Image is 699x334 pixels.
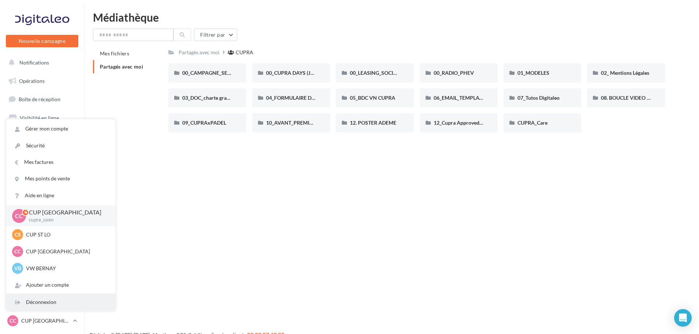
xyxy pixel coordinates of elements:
[26,231,106,238] p: CUP ST LO
[6,294,115,311] div: Déconnexion
[182,120,226,126] span: 09_CUPRAxPADEL
[350,120,396,126] span: 12. POSTER ADEME
[21,317,70,324] p: CUP [GEOGRAPHIC_DATA]
[14,265,21,272] span: VB
[4,129,80,144] a: Campagnes
[601,95,698,101] span: 08. BOUCLE VIDEO ECRAN SHOWROOM
[6,137,115,154] a: Sécurité
[4,55,77,70] button: Notifications
[20,115,59,121] span: Visibilité en ligne
[434,70,474,76] span: 00_RADIO_PHEV
[182,70,251,76] span: 00_CAMPAGNE_SEPTEMBRE
[266,120,386,126] span: 10_AVANT_PREMIÈRES_CUPRA (VENTES PRIVEES)
[26,248,106,255] p: CUP [GEOGRAPHIC_DATA]
[601,70,649,76] span: 02_ Mentions Légales
[517,70,549,76] span: 01_MODELES
[434,95,519,101] span: 06_EMAIL_TEMPLATE HTML CUPRA
[517,120,547,126] span: CUPRA_Care
[14,248,21,255] span: CC
[266,70,319,76] span: 00_CUPRA DAYS (JPO)
[100,50,129,56] span: Mes fichiers
[182,95,278,101] span: 03_DOC_charte graphique et GUIDELINES
[4,91,80,107] a: Boîte de réception
[4,165,80,180] a: Médiathèque
[4,73,80,89] a: Opérations
[6,314,78,328] a: CC CUP [GEOGRAPHIC_DATA]
[15,231,21,238] span: CS
[93,12,690,23] div: Médiathèque
[350,95,395,101] span: 05_BDC VN CUPRA
[19,96,60,102] span: Boîte de réception
[29,208,104,217] p: CUP [GEOGRAPHIC_DATA]
[434,120,542,126] span: 12_Cupra Approved_OCCASIONS_GARANTIES
[6,187,115,204] a: Aide en ligne
[6,170,115,187] a: Mes points de vente
[6,154,115,170] a: Mes factures
[4,147,80,162] a: Contacts
[266,95,375,101] span: 04_FORMULAIRE DES DEMANDES CRÉATIVES
[4,201,80,223] a: PLV et print personnalisable
[29,217,104,223] p: cupra_caen
[4,110,80,126] a: Visibilité en ligne
[10,317,16,324] span: CC
[6,35,78,47] button: Nouvelle campagne
[15,212,23,220] span: CC
[19,78,45,84] span: Opérations
[4,226,80,247] a: Campagnes DataOnDemand
[517,95,560,101] span: 07_Tutos Digitaleo
[350,70,431,76] span: 00_LEASING_SOCIAL_ÉLECTRIQUE
[6,121,115,137] a: Gérer mon compte
[19,59,49,66] span: Notifications
[6,277,115,293] div: Ajouter un compte
[179,49,220,56] div: Partagés avec moi
[194,29,237,41] button: Filtrer par
[674,309,692,327] div: Open Intercom Messenger
[100,63,143,70] span: Partagés avec moi
[236,49,253,56] div: CUPRA
[26,265,106,272] p: VW BERNAY
[4,183,80,199] a: Calendrier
